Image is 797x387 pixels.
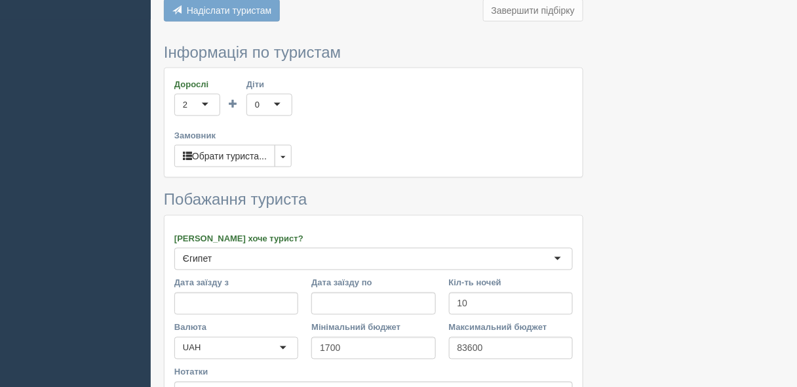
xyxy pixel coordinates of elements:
[311,321,435,334] label: Мінімальний бюджет
[183,98,187,112] div: 2
[164,190,307,208] span: Побажання туриста
[311,277,435,289] label: Дата заїзду по
[449,321,573,334] label: Максимальний бюджет
[174,145,275,167] button: Обрати туриста...
[183,342,201,355] div: UAH
[187,5,272,16] span: Надіслати туристам
[164,44,583,61] h3: Інформація по туристам
[174,232,573,245] label: [PERSON_NAME] хоче турист?
[255,98,260,112] div: 0
[183,253,212,266] div: Єгипет
[174,129,573,142] label: Замовник
[246,78,292,91] label: Діти
[174,277,298,289] label: Дата заїзду з
[449,277,573,289] label: Кіл-ть ночей
[449,293,573,315] input: 7-10 або 7,10,14
[174,321,298,334] label: Валюта
[174,366,573,378] label: Нотатки
[174,78,220,91] label: Дорослі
